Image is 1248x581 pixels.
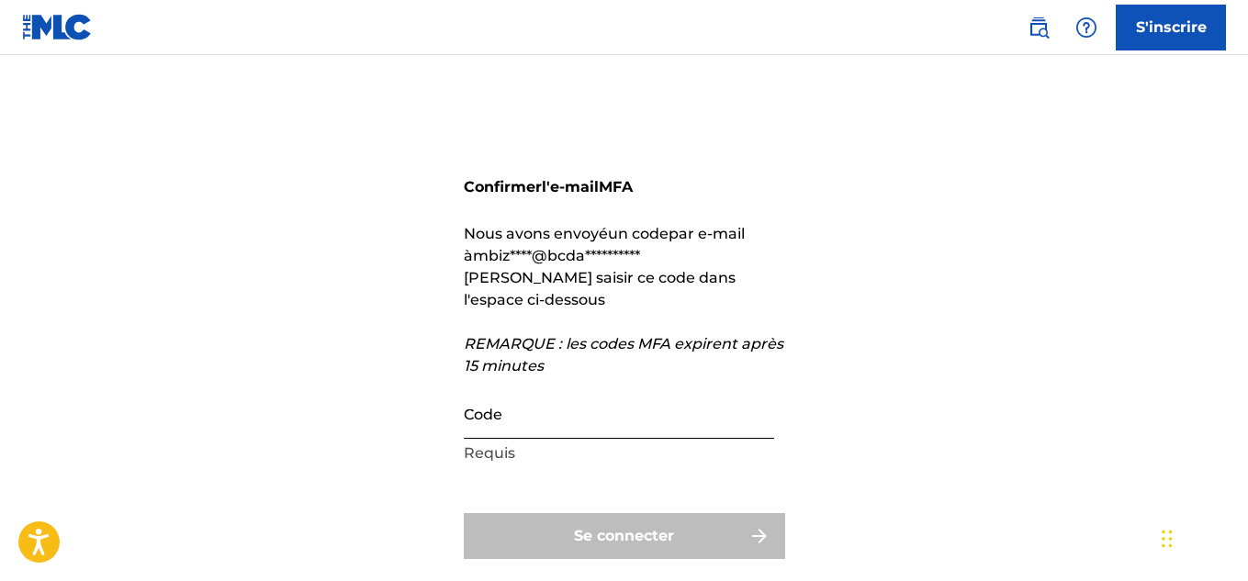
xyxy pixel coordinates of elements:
img: aide [1075,17,1097,39]
font: par e-mail à [464,225,745,264]
div: Widget de chat [1156,493,1248,581]
font: l'e-mail [542,178,599,196]
font: Nous avons envoyé [464,225,608,242]
img: recherche [1028,17,1050,39]
font: [PERSON_NAME] saisir ce code dans l'espace ci-dessous [464,269,736,308]
font: un code [608,225,669,242]
font: S'inscrire [1136,18,1207,36]
font: Requis [464,444,515,462]
img: Logo du MLC [22,14,93,40]
iframe: Widget de discussion [1156,493,1248,581]
div: Aide [1068,9,1105,46]
font: MFA [599,178,633,196]
a: Recherche publique [1020,9,1057,46]
font: Confirmer [464,178,542,196]
a: S'inscrire [1116,5,1226,50]
div: Glisser [1162,511,1173,566]
font: REMARQUE : les codes MFA expirent après 15 minutes [464,335,783,374]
